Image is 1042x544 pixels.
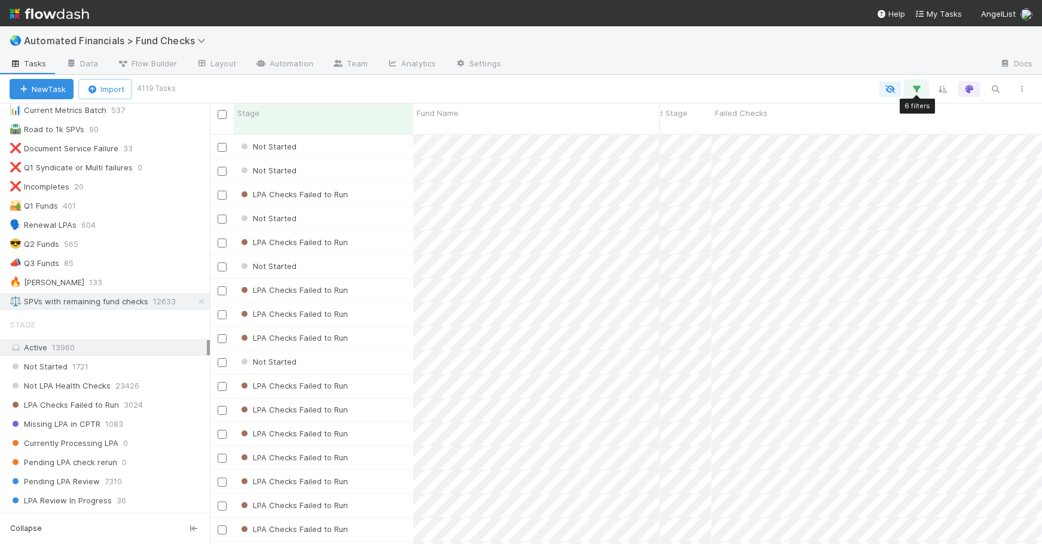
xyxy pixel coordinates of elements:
[153,294,188,309] span: 12633
[10,200,22,210] span: 🏜️
[218,502,227,511] input: Toggle Row Selected
[105,474,122,489] span: 7310
[239,285,348,295] span: LPA Checks Failed to Run
[10,219,22,230] span: 🗣️
[218,191,227,200] input: Toggle Row Selected
[239,190,348,199] span: LPA Checks Failed to Run
[239,140,297,152] div: Not Started
[10,256,59,271] div: Q3 Funds
[137,83,176,94] small: 4119 Tasks
[239,380,348,392] div: LPA Checks Failed to Run
[218,310,227,319] input: Toggle Row Selected
[239,333,348,343] span: LPA Checks Failed to Run
[239,213,297,223] span: Not Started
[10,179,69,194] div: Incompletes
[239,356,297,368] div: Not Started
[239,427,348,439] div: LPA Checks Failed to Run
[10,124,22,134] span: 🛣️
[64,256,85,271] span: 85
[239,308,348,320] div: LPA Checks Failed to Run
[10,340,207,355] div: Active
[10,35,22,45] span: 🌏
[123,436,128,451] span: 0
[239,309,348,319] span: LPA Checks Failed to Run
[237,107,259,119] span: Stage
[108,55,187,74] a: Flow Builder
[239,188,348,200] div: LPA Checks Failed to Run
[218,430,227,439] input: Toggle Row Selected
[239,475,348,487] div: LPA Checks Failed to Run
[239,166,297,175] span: Not Started
[10,4,89,24] img: logo-inverted-e16ddd16eac7371096b0.svg
[377,55,445,74] a: Analytics
[81,218,108,233] span: 604
[10,296,22,306] span: ⚖️
[239,236,348,248] div: LPA Checks Failed to Run
[111,103,137,118] span: 537
[10,359,68,374] span: Not Started
[10,474,100,489] span: Pending LPA Review
[715,107,768,119] span: Failed Checks
[239,237,348,247] span: LPA Checks Failed to Run
[239,357,297,366] span: Not Started
[105,417,123,432] span: 1083
[323,55,377,74] a: Team
[89,275,114,290] span: 133
[239,405,348,414] span: LPA Checks Failed to Run
[10,198,58,213] div: Q1 Funds
[10,237,59,252] div: Q2 Funds
[1020,8,1032,20] img: avatar_1d14498f-6309-4f08-8780-588779e5ce37.png
[246,55,323,74] a: Automation
[10,143,22,153] span: ❌
[72,359,88,374] span: 1721
[445,55,511,74] a: Settings
[137,160,154,175] span: 0
[239,381,348,390] span: LPA Checks Failed to Run
[239,429,348,438] span: LPA Checks Failed to Run
[218,454,227,463] input: Toggle Row Selected
[10,122,84,137] div: Road to 1k SPVs
[239,212,297,224] div: Not Started
[10,103,106,118] div: Current Metrics Batch
[218,358,227,367] input: Toggle Row Selected
[10,378,111,393] span: Not LPA Health Checks
[218,286,227,295] input: Toggle Row Selected
[239,284,348,296] div: LPA Checks Failed to Run
[417,107,459,119] span: Fund Name
[218,110,227,119] input: Toggle All Rows Selected
[239,476,348,486] span: LPA Checks Failed to Run
[63,198,88,213] span: 401
[74,179,96,194] span: 20
[981,9,1016,19] span: AngelList
[239,142,297,151] span: Not Started
[218,215,227,224] input: Toggle Row Selected
[124,398,143,412] span: 3024
[56,55,108,74] a: Data
[10,218,77,233] div: Renewal LPAs
[990,55,1042,74] a: Docs
[10,181,22,191] span: ❌
[239,261,297,271] span: Not Started
[218,478,227,487] input: Toggle Row Selected
[10,162,22,172] span: ❌
[52,343,75,352] span: 13960
[10,239,22,249] span: 😎
[10,275,84,290] div: [PERSON_NAME]
[187,55,246,74] a: Layout
[218,143,227,152] input: Toggle Row Selected
[239,453,348,462] span: LPA Checks Failed to Run
[10,398,119,412] span: LPA Checks Failed to Run
[239,499,348,511] div: LPA Checks Failed to Run
[10,160,133,175] div: Q1 Syndicate or Multi failures
[123,141,145,156] span: 33
[10,436,118,451] span: Currently Processing LPA
[218,382,227,391] input: Toggle Row Selected
[117,57,177,69] span: Flow Builder
[218,334,227,343] input: Toggle Row Selected
[78,79,132,99] button: Import
[10,294,148,309] div: SPVs with remaining fund checks
[218,239,227,247] input: Toggle Row Selected
[239,500,348,510] span: LPA Checks Failed to Run
[10,79,74,99] button: NewTask
[10,277,22,287] span: 🔥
